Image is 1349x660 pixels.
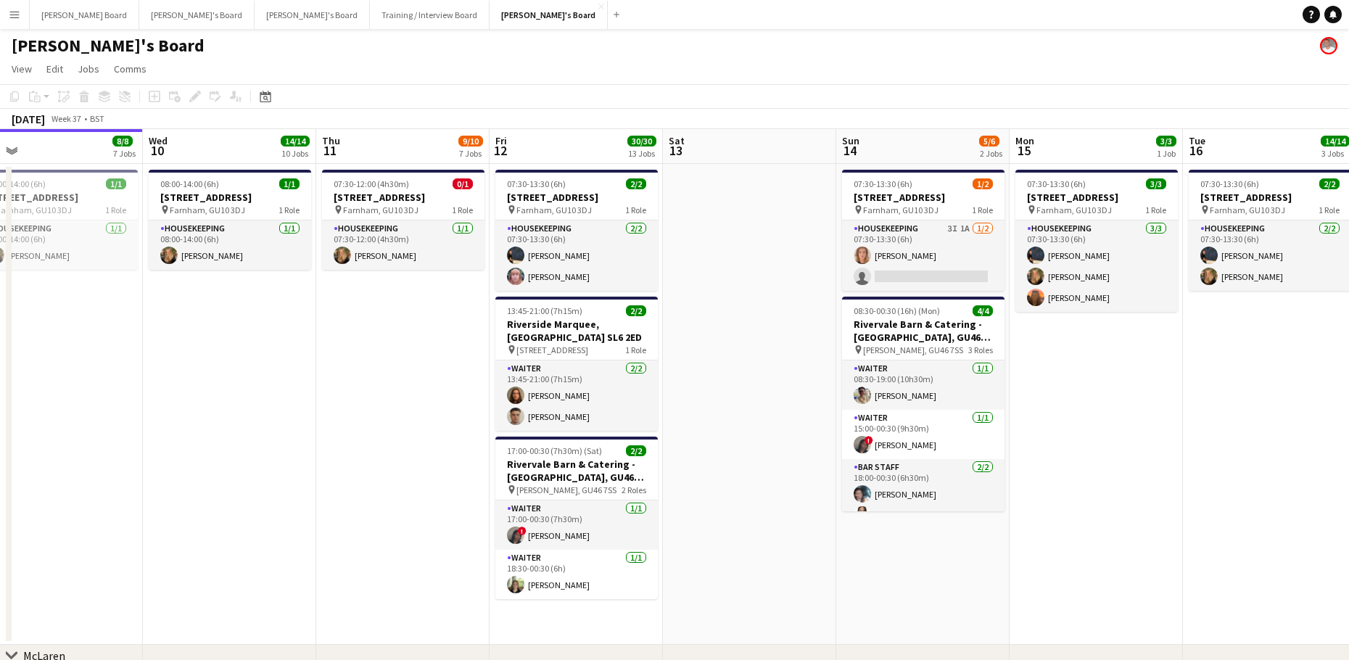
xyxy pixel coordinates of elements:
span: Jobs [78,62,99,75]
button: [PERSON_NAME]'s Board [139,1,255,29]
button: [PERSON_NAME] Board [30,1,139,29]
div: [DATE] [12,112,45,126]
a: Jobs [72,59,105,78]
button: [PERSON_NAME]'s Board [490,1,608,29]
a: View [6,59,38,78]
span: View [12,62,32,75]
span: Week 37 [48,113,84,124]
span: Comms [114,62,147,75]
a: Comms [108,59,152,78]
button: Training / Interview Board [370,1,490,29]
app-user-avatar: Jakub Zalibor [1320,37,1337,54]
h1: [PERSON_NAME]'s Board [12,35,205,57]
button: [PERSON_NAME]'s Board [255,1,370,29]
a: Edit [41,59,69,78]
span: Edit [46,62,63,75]
div: BST [90,113,104,124]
